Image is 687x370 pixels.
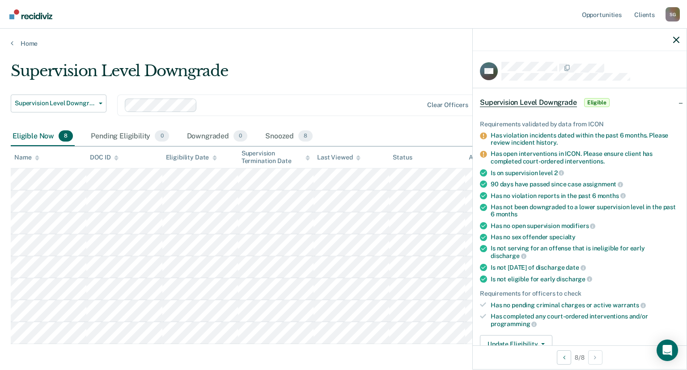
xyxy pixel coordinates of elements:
[583,181,623,188] span: assignment
[317,154,360,161] div: Last Viewed
[561,222,596,229] span: modifiers
[480,120,679,128] div: Requirements validated by data from ICON
[393,154,412,161] div: Status
[491,301,679,309] div: Has no pending criminal charges or active
[496,211,517,218] span: months
[549,233,576,241] span: specialty
[473,345,687,369] div: 8 / 8
[14,154,39,161] div: Name
[491,233,679,241] div: Has no sex offender
[666,7,680,22] div: S G
[59,130,73,142] span: 8
[491,132,679,147] div: Has violation incidents dated within the past 6 months. Please review incident history.
[90,154,119,161] div: DOC ID
[491,252,526,259] span: discharge
[11,62,526,87] div: Supervision Level Downgrade
[491,320,537,327] span: programming
[469,154,511,161] div: Assigned to
[242,150,310,165] div: Supervision Termination Date
[11,39,676,47] a: Home
[491,222,679,230] div: Has no open supervision
[185,127,250,146] div: Downgraded
[491,150,679,165] div: Has open interventions in ICON. Please ensure client has completed court-ordered interventions.
[427,101,468,109] div: Clear officers
[556,275,592,283] span: discharge
[557,350,571,365] button: Previous Opportunity
[584,98,610,107] span: Eligible
[613,301,646,309] span: warrants
[491,245,679,260] div: Is not serving for an offense that is ineligible for early
[480,98,577,107] span: Supervision Level Downgrade
[166,154,217,161] div: Eligibility Date
[491,313,679,328] div: Has completed any court-ordered interventions and/or
[657,340,678,361] div: Open Intercom Messenger
[9,9,52,19] img: Recidiviz
[15,99,95,107] span: Supervision Level Downgrade
[491,180,679,188] div: 90 days have passed since case
[666,7,680,22] button: Profile dropdown button
[298,130,313,142] span: 8
[155,130,169,142] span: 0
[491,275,679,283] div: Is not eligible for early
[263,127,314,146] div: Snoozed
[554,169,564,176] span: 2
[233,130,247,142] span: 0
[89,127,170,146] div: Pending Eligibility
[491,263,679,271] div: Is not [DATE] of discharge
[598,192,626,199] span: months
[491,169,679,177] div: Is on supervision level
[480,335,552,353] button: Update Eligibility
[491,192,679,200] div: Has no violation reports in the past 6
[566,264,585,271] span: date
[11,127,75,146] div: Eligible Now
[473,88,687,117] div: Supervision Level DowngradeEligible
[491,203,679,219] div: Has not been downgraded to a lower supervision level in the past 6
[480,290,679,297] div: Requirements for officers to check
[588,350,602,365] button: Next Opportunity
